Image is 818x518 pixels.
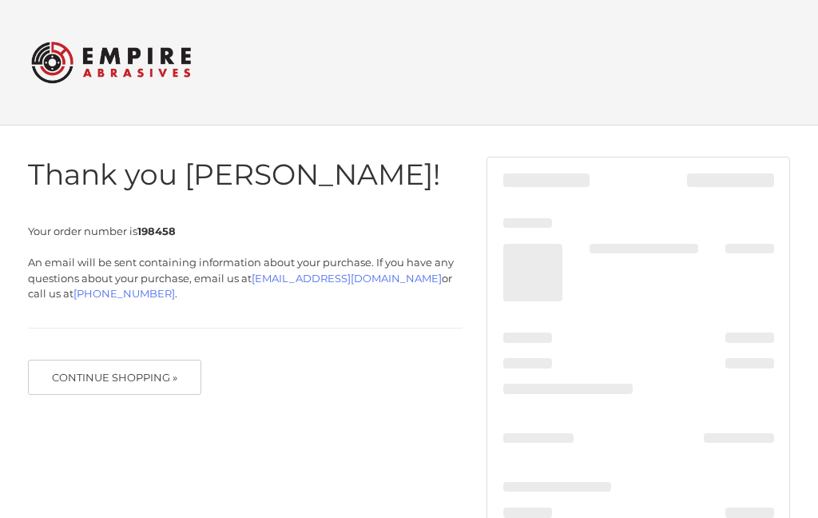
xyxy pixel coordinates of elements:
[137,225,176,237] strong: 198458
[31,31,191,94] img: Empire Abrasives
[28,360,202,395] button: Continue Shopping »
[28,225,176,237] span: Your order number is
[73,287,175,300] a: [PHONE_NUMBER]
[28,256,454,300] span: An email will be sent containing information about your purchase. If you have any questions about...
[252,272,442,285] a: [EMAIL_ADDRESS][DOMAIN_NAME]
[28,157,463,193] h1: Thank you [PERSON_NAME]!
